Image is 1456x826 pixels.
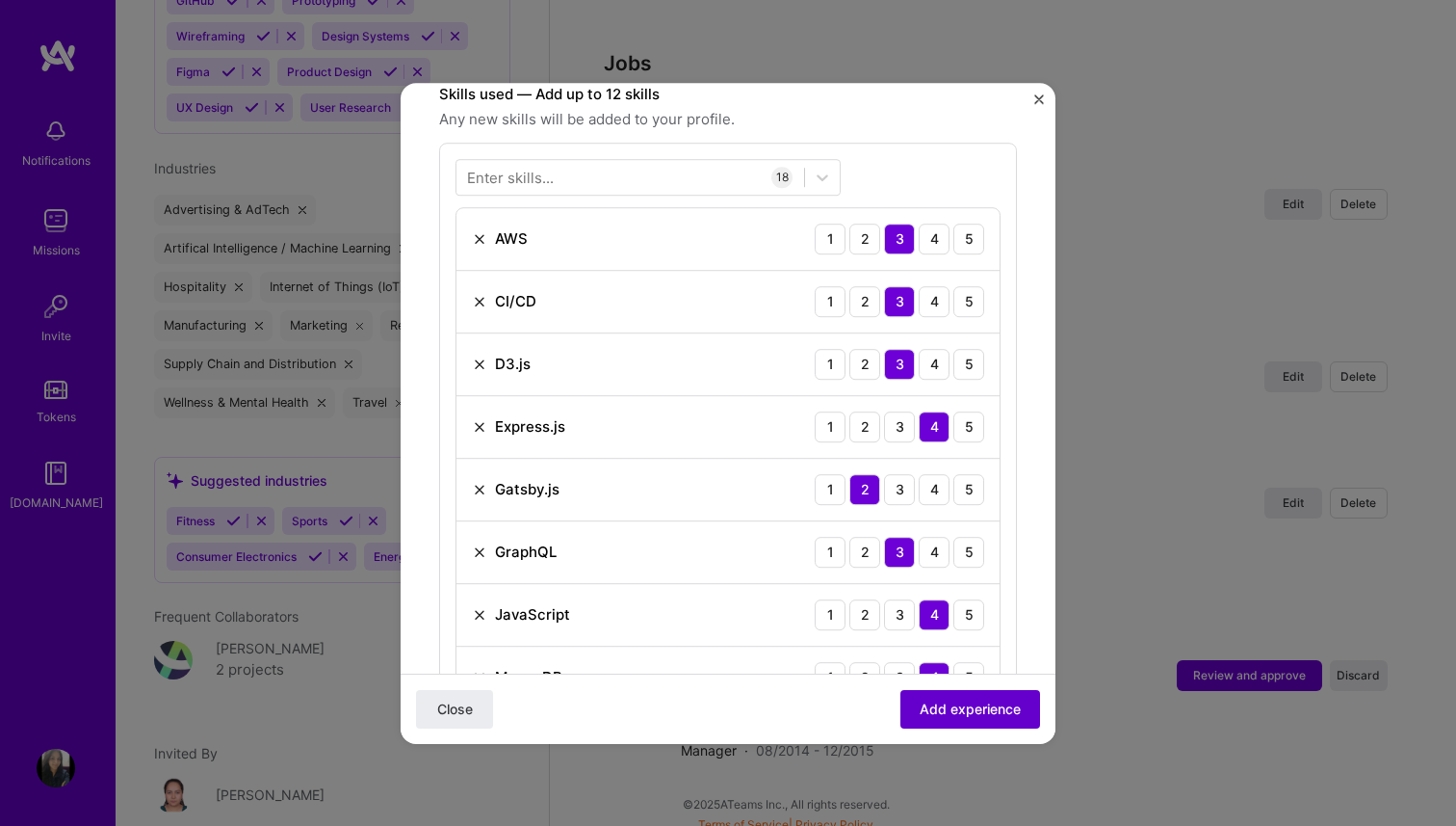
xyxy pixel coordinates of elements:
div: 5 [953,412,984,442]
div: 3 [884,600,915,630]
div: 2 [849,662,880,693]
img: Remove [472,607,487,623]
div: 5 [953,224,984,254]
div: 1 [815,224,845,254]
img: Remove [472,419,487,435]
div: 2 [849,537,880,568]
div: 5 [953,537,984,568]
div: 2 [849,474,880,505]
img: Remove [472,357,487,372]
div: 5 [953,349,984,380]
div: 3 [884,349,915,380]
img: Remove [472,294,487,309]
div: 3 [884,286,915,317]
div: GraphQL [495,542,557,562]
div: 18 [771,167,793,188]
button: Close [416,689,493,728]
div: AWS [495,228,528,249]
div: MongoDB [495,667,562,687]
span: Close [437,699,473,718]
div: 5 [953,662,984,693]
div: 3 [884,412,915,442]
div: 4 [919,349,949,380]
div: 4 [919,600,949,630]
span: Any new skills will be added to your profile. [439,108,1017,131]
div: 3 [884,662,915,693]
div: 2 [849,600,880,630]
img: Remove [472,545,487,560]
div: CI/CD [495,291,536,311]
div: Enter skills... [467,167,554,187]
div: 2 [849,412,880,442]
div: 3 [884,224,915,254]
div: 4 [919,537,949,568]
div: 3 [884,537,915,568]
div: 5 [953,474,984,505]
div: 4 [919,662,949,693]
div: 4 [919,286,949,317]
div: 1 [815,662,845,693]
div: 2 [849,349,880,380]
div: 4 [919,412,949,442]
div: 1 [815,537,845,568]
span: Add experience [920,699,1021,718]
div: 1 [815,286,845,317]
div: 2 [849,286,880,317]
label: Skills used — Add up to 12 skills [439,83,1017,106]
div: 1 [815,412,845,442]
div: 3 [884,474,915,505]
div: 4 [919,224,949,254]
div: D3.js [495,354,531,374]
img: Remove [472,482,487,497]
div: JavaScript [495,604,570,625]
div: 5 [953,600,984,630]
button: Close [1034,94,1044,115]
img: Remove [472,670,487,685]
div: 1 [815,600,845,630]
div: Express.js [495,416,565,437]
button: Add experience [900,689,1040,728]
div: 5 [953,286,984,317]
img: Remove [472,231,487,247]
div: 1 [815,349,845,380]
div: 1 [815,474,845,505]
div: Gatsby.js [495,479,559,499]
div: 4 [919,474,949,505]
div: 2 [849,224,880,254]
